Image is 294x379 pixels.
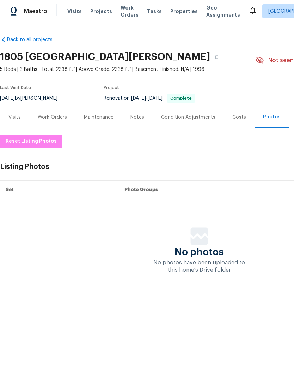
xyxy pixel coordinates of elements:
[104,86,119,90] span: Project
[174,249,224,256] span: No photos
[130,114,144,121] div: Notes
[104,96,195,101] span: Renovation
[8,114,21,121] div: Visits
[147,9,162,14] span: Tasks
[263,114,281,121] div: Photos
[170,8,198,15] span: Properties
[6,137,57,146] span: Reset Listing Photos
[161,114,215,121] div: Condition Adjustments
[67,8,82,15] span: Visits
[153,260,245,273] span: No photos have been uploaded to this home's Drive folder
[232,114,246,121] div: Costs
[24,8,47,15] span: Maestro
[148,96,163,101] span: [DATE]
[131,96,146,101] span: [DATE]
[167,96,195,100] span: Complete
[121,4,139,18] span: Work Orders
[38,114,67,121] div: Work Orders
[206,4,240,18] span: Geo Assignments
[84,114,114,121] div: Maintenance
[131,96,163,101] span: -
[90,8,112,15] span: Projects
[210,50,223,63] button: Copy Address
